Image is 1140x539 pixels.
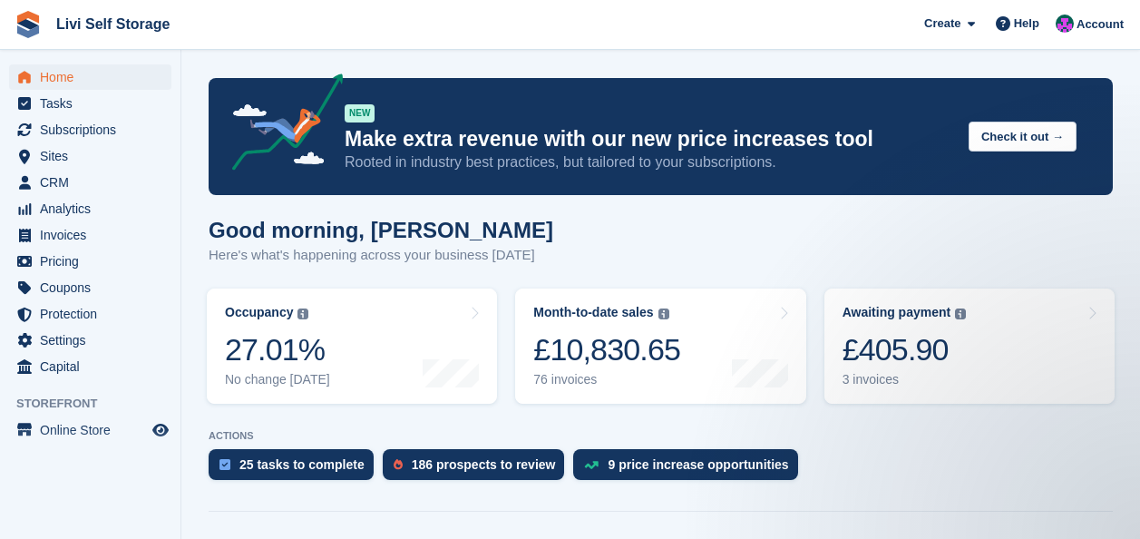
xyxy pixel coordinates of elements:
a: Preview store [150,419,171,441]
a: menu [9,354,171,379]
div: 25 tasks to complete [239,457,365,472]
img: icon-info-grey-7440780725fd019a000dd9b08b2336e03edf1995a4989e88bcd33f0948082b44.svg [955,309,966,319]
a: menu [9,91,171,116]
span: CRM [40,170,149,195]
div: Awaiting payment [843,305,951,320]
a: Month-to-date sales £10,830.65 76 invoices [515,289,805,404]
a: menu [9,301,171,327]
span: Storefront [16,395,180,413]
span: Settings [40,328,149,353]
a: menu [9,117,171,142]
span: Online Store [40,417,149,443]
div: No change [DATE] [225,372,330,387]
span: Help [1014,15,1039,33]
div: NEW [345,104,375,122]
img: icon-info-grey-7440780725fd019a000dd9b08b2336e03edf1995a4989e88bcd33f0948082b44.svg [297,309,308,319]
img: icon-info-grey-7440780725fd019a000dd9b08b2336e03edf1995a4989e88bcd33f0948082b44.svg [658,309,669,319]
span: Invoices [40,222,149,248]
span: Coupons [40,275,149,300]
a: menu [9,196,171,221]
a: 9 price increase opportunities [573,449,806,489]
span: Protection [40,301,149,327]
span: Subscriptions [40,117,149,142]
a: menu [9,222,171,248]
span: Pricing [40,249,149,274]
div: 27.01% [225,331,330,368]
p: ACTIONS [209,430,1113,442]
a: menu [9,170,171,195]
a: menu [9,249,171,274]
img: stora-icon-8386f47178a22dfd0bd8f6a31ec36ba5ce8667c1dd55bd0f319d3a0aa187defe.svg [15,11,42,38]
span: Home [40,64,149,90]
a: Occupancy 27.01% No change [DATE] [207,289,497,404]
img: prospect-51fa495bee0391a8d652442698ab0144808aea92771e9ea1ae160a38d050c398.svg [394,459,403,470]
p: Here's what's happening across your business [DATE] [209,245,553,266]
span: Tasks [40,91,149,116]
div: Occupancy [225,305,293,320]
span: Account [1077,15,1124,34]
span: Create [924,15,960,33]
div: 9 price increase opportunities [608,457,788,472]
img: task-75834270c22a3079a89374b754ae025e5fb1db73e45f91037f5363f120a921f8.svg [219,459,230,470]
img: price_increase_opportunities-93ffe204e8149a01c8c9dc8f82e8f89637d9d84a8eef4429ea346261dce0b2c0.svg [584,461,599,469]
img: Graham Cameron [1056,15,1074,33]
div: £405.90 [843,331,967,368]
a: menu [9,328,171,353]
a: Livi Self Storage [49,9,177,39]
div: Month-to-date sales [533,305,653,320]
a: menu [9,64,171,90]
a: 25 tasks to complete [209,449,383,489]
a: menu [9,143,171,169]
img: price-adjustments-announcement-icon-8257ccfd72463d97f412b2fc003d46551f7dbcb40ab6d574587a9cd5c0d94... [217,73,344,177]
button: Check it out → [969,122,1077,152]
div: 76 invoices [533,372,680,387]
div: 3 invoices [843,372,967,387]
div: £10,830.65 [533,331,680,368]
a: 186 prospects to review [383,449,574,489]
div: 186 prospects to review [412,457,556,472]
span: Sites [40,143,149,169]
p: Make extra revenue with our new price increases tool [345,126,954,152]
span: Capital [40,354,149,379]
span: Analytics [40,196,149,221]
p: Rooted in industry best practices, but tailored to your subscriptions. [345,152,954,172]
a: menu [9,417,171,443]
h1: Good morning, [PERSON_NAME] [209,218,553,242]
a: menu [9,275,171,300]
a: Awaiting payment £405.90 3 invoices [824,289,1115,404]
